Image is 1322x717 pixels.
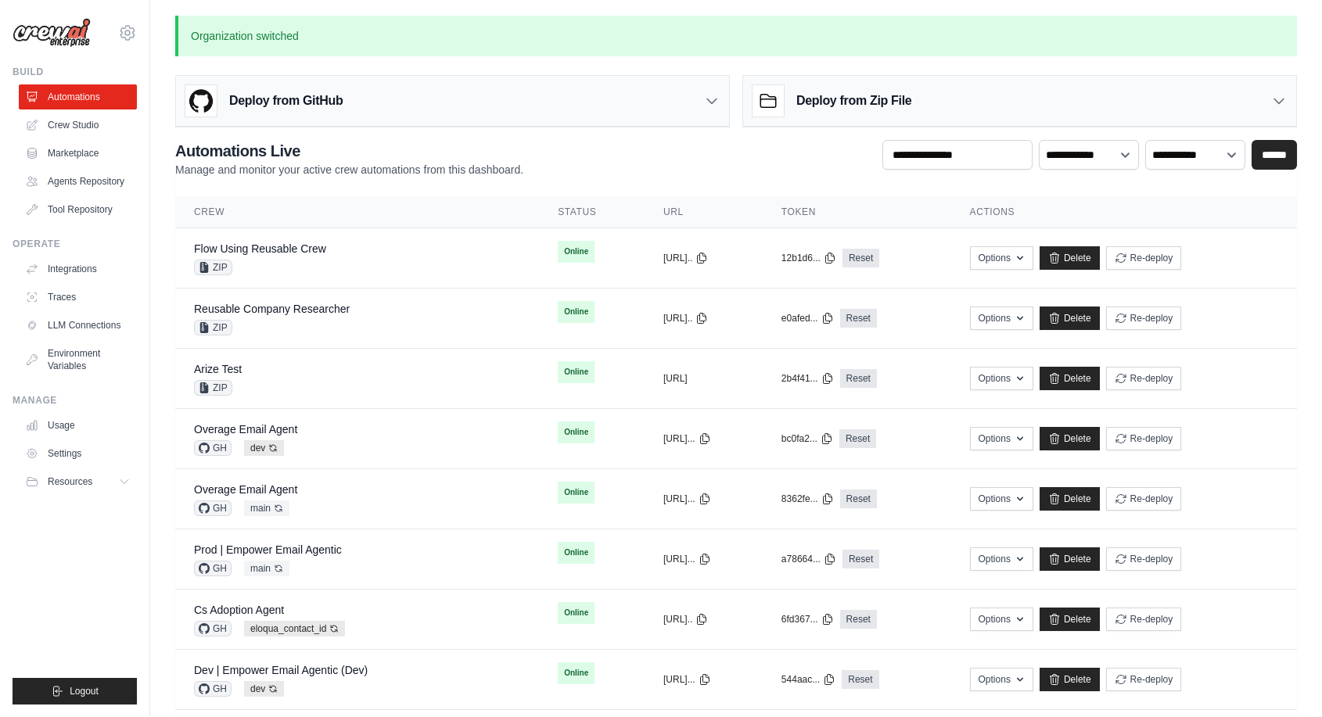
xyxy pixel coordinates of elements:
[558,361,595,383] span: Online
[1106,547,1182,571] button: Re-deploy
[1040,307,1100,330] a: Delete
[194,604,284,616] a: Cs Adoption Agent
[842,550,879,568] a: Reset
[558,301,595,323] span: Online
[558,602,595,624] span: Online
[194,423,297,436] a: Overage Email Agent
[970,307,1033,330] button: Options
[842,670,878,689] a: Reset
[13,66,137,78] div: Build
[13,18,91,48] img: Logo
[194,681,232,697] span: GH
[645,196,763,228] th: URL
[19,341,137,378] a: Environment Variables
[1106,487,1182,511] button: Re-deploy
[781,613,834,626] button: 6fd367...
[244,500,289,516] span: main
[840,309,877,328] a: Reset
[840,369,877,388] a: Reset
[781,372,834,385] button: 2b4f41...
[194,363,242,375] a: Arize Test
[194,303,350,315] a: Reusable Company Researcher
[1040,668,1100,691] a: Delete
[1106,427,1182,450] button: Re-deploy
[19,113,137,138] a: Crew Studio
[19,469,137,494] button: Resources
[1106,246,1182,270] button: Re-deploy
[970,246,1033,270] button: Options
[558,241,595,263] span: Online
[1040,246,1100,270] a: Delete
[13,678,137,704] button: Logout
[244,440,284,456] span: dev
[48,475,92,488] span: Resources
[194,664,368,676] a: Dev | Empower Email Agentic (Dev)
[175,16,1297,56] p: Organization switched
[840,489,877,508] a: Reset
[781,432,833,445] button: bc0fa2...
[970,608,1033,631] button: Options
[1040,547,1100,571] a: Delete
[19,413,137,438] a: Usage
[970,367,1033,390] button: Options
[19,313,137,338] a: LLM Connections
[970,427,1033,450] button: Options
[1106,367,1182,390] button: Re-deploy
[194,483,297,496] a: Overage Email Agent
[951,196,1297,228] th: Actions
[781,493,834,505] button: 8362fe...
[781,312,834,324] button: e0afed...
[970,547,1033,571] button: Options
[244,621,345,636] span: eloqua_contact_id
[796,91,911,110] h3: Deploy from Zip File
[244,681,284,697] span: dev
[1106,668,1182,691] button: Re-deploy
[840,610,877,629] a: Reset
[558,542,595,564] span: Online
[194,561,232,576] span: GH
[229,91,343,110] h3: Deploy from GitHub
[763,196,951,228] th: Token
[19,141,137,166] a: Marketplace
[194,621,232,636] span: GH
[244,561,289,576] span: main
[19,169,137,194] a: Agents Repository
[194,440,232,456] span: GH
[842,249,879,267] a: Reset
[194,543,342,556] a: Prod | Empower Email Agentic
[19,285,137,310] a: Traces
[175,162,523,177] p: Manage and monitor your active crew automations from this dashboard.
[194,260,232,275] span: ZIP
[1040,487,1100,511] a: Delete
[1106,608,1182,631] button: Re-deploy
[558,482,595,504] span: Online
[19,441,137,466] a: Settings
[781,553,836,565] button: a78664...
[781,673,835,686] button: 544aac...
[175,140,523,162] h2: Automations Live
[19,197,137,222] a: Tool Repository
[1040,608,1100,631] a: Delete
[19,84,137,109] a: Automations
[13,238,137,250] div: Operate
[970,668,1033,691] button: Options
[558,421,595,443] span: Online
[970,487,1033,511] button: Options
[781,252,836,264] button: 12b1d6...
[1106,307,1182,330] button: Re-deploy
[539,196,645,228] th: Status
[194,380,232,396] span: ZIP
[558,662,595,684] span: Online
[839,429,876,448] a: Reset
[194,320,232,335] span: ZIP
[1040,367,1100,390] a: Delete
[194,500,232,516] span: GH
[70,685,99,697] span: Logout
[175,196,539,228] th: Crew
[194,242,326,255] a: Flow Using Reusable Crew
[1040,427,1100,450] a: Delete
[185,85,217,117] img: GitHub Logo
[19,256,137,281] a: Integrations
[13,394,137,407] div: Manage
